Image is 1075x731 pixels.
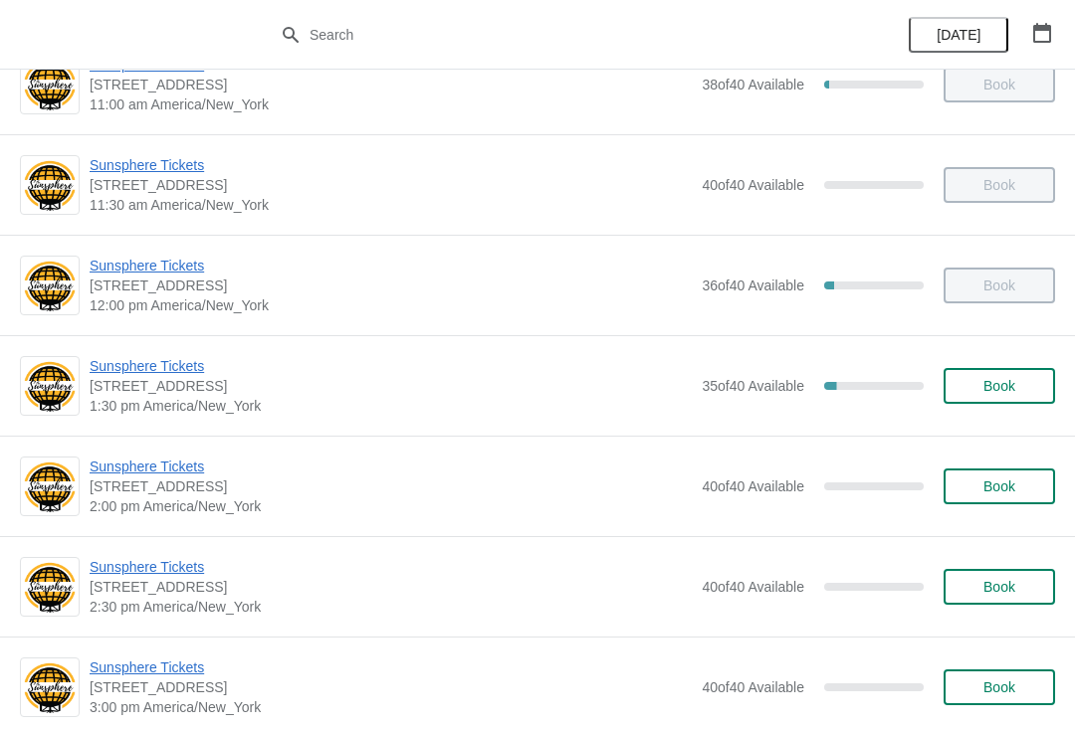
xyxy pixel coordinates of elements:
[21,359,79,414] img: Sunsphere Tickets | 810 Clinch Avenue, Knoxville, TN, USA | 1:30 pm America/New_York
[702,478,804,494] span: 40 of 40 Available
[702,177,804,193] span: 40 of 40 Available
[944,368,1055,404] button: Book
[702,277,804,293] span: 36 of 40 Available
[21,158,79,213] img: Sunsphere Tickets | 810 Clinch Avenue, Knoxville, TN, USA | 11:30 am America/New_York
[702,77,804,92] span: 38 of 40 Available
[983,378,1015,394] span: Book
[90,597,692,617] span: 2:30 pm America/New_York
[90,275,692,295] span: [STREET_ADDRESS]
[702,579,804,595] span: 40 of 40 Available
[944,569,1055,605] button: Book
[90,496,692,516] span: 2:00 pm America/New_York
[90,476,692,496] span: [STREET_ADDRESS]
[90,677,692,697] span: [STREET_ADDRESS]
[702,378,804,394] span: 35 of 40 Available
[90,557,692,577] span: Sunsphere Tickets
[90,75,692,94] span: [STREET_ADDRESS]
[944,468,1055,504] button: Book
[90,175,692,195] span: [STREET_ADDRESS]
[90,457,692,476] span: Sunsphere Tickets
[983,579,1015,595] span: Book
[90,94,692,114] span: 11:00 am America/New_York
[21,660,79,715] img: Sunsphere Tickets | 810 Clinch Avenue, Knoxville, TN, USA | 3:00 pm America/New_York
[983,478,1015,494] span: Book
[90,256,692,275] span: Sunsphere Tickets
[21,259,79,313] img: Sunsphere Tickets | 810 Clinch Avenue, Knoxville, TN, USA | 12:00 pm America/New_York
[21,58,79,112] img: Sunsphere Tickets | 810 Clinch Avenue, Knoxville, TN, USA | 11:00 am America/New_York
[309,17,806,53] input: Search
[90,195,692,215] span: 11:30 am America/New_York
[90,657,692,677] span: Sunsphere Tickets
[90,376,692,396] span: [STREET_ADDRESS]
[21,459,79,514] img: Sunsphere Tickets | 810 Clinch Avenue, Knoxville, TN, USA | 2:00 pm America/New_York
[90,356,692,376] span: Sunsphere Tickets
[937,27,980,43] span: [DATE]
[909,17,1008,53] button: [DATE]
[21,560,79,615] img: Sunsphere Tickets | 810 Clinch Avenue, Knoxville, TN, USA | 2:30 pm America/New_York
[983,679,1015,695] span: Book
[90,155,692,175] span: Sunsphere Tickets
[90,577,692,597] span: [STREET_ADDRESS]
[90,295,692,315] span: 12:00 pm America/New_York
[702,679,804,695] span: 40 of 40 Available
[944,669,1055,705] button: Book
[90,396,692,416] span: 1:30 pm America/New_York
[90,697,692,717] span: 3:00 pm America/New_York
